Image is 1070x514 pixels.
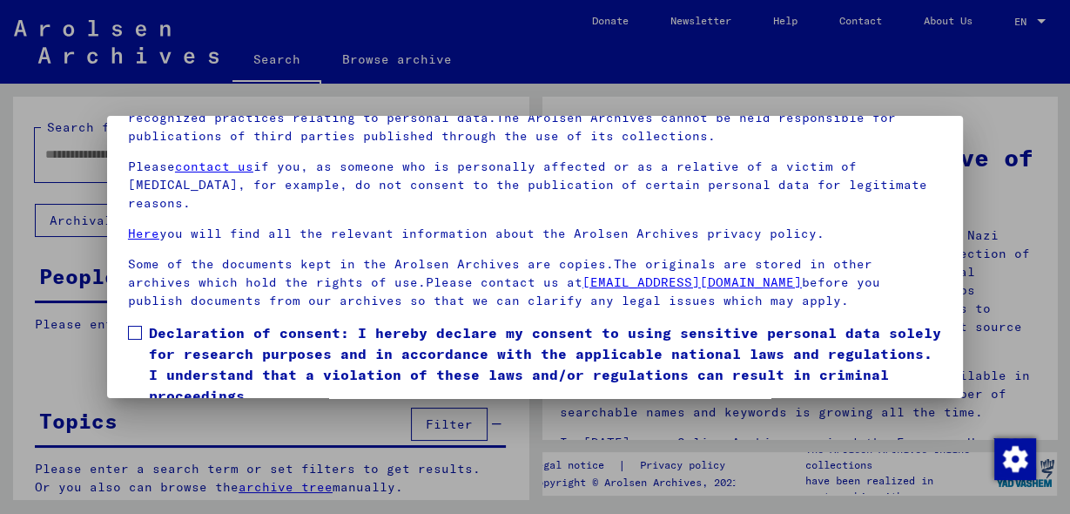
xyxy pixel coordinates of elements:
a: contact us [175,159,253,174]
p: you will find all the relevant information about the Arolsen Archives privacy policy. [128,225,942,243]
a: Here [128,226,159,241]
p: Please if you, as someone who is personally affected or as a relative of a victim of [MEDICAL_DAT... [128,158,942,213]
span: Declaration of consent: I hereby declare my consent to using sensitive personal data solely for r... [149,322,942,406]
div: Change consent [993,437,1035,479]
img: Change consent [994,438,1036,480]
a: [EMAIL_ADDRESS][DOMAIN_NAME] [582,274,802,290]
p: Some of the documents kept in the Arolsen Archives are copies.The originals are stored in other a... [128,255,942,310]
